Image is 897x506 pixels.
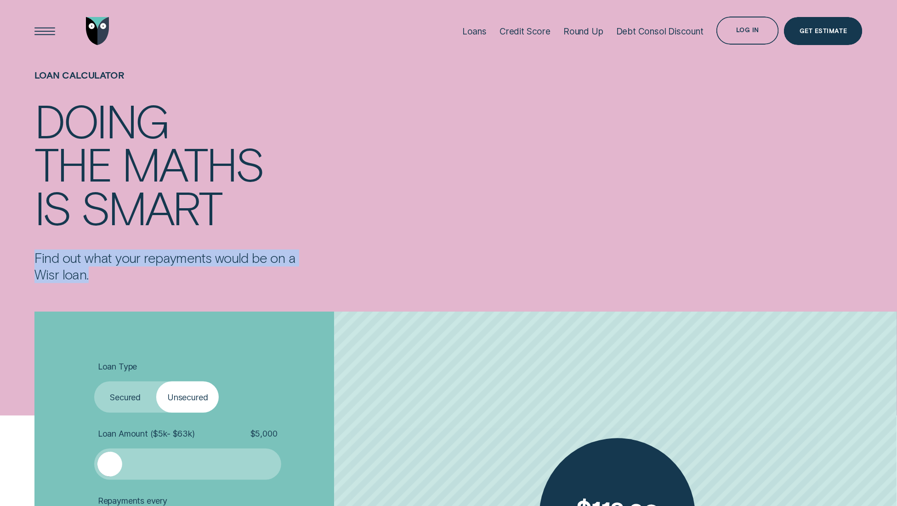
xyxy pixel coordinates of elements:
p: Find out what your repayments would be on a Wisr loan. [34,250,304,283]
span: Loan Type [98,361,137,372]
a: Get Estimate [784,17,863,45]
label: Unsecured [156,381,219,413]
div: Debt Consol Discount [616,26,704,37]
span: $ 5,000 [250,428,278,439]
div: Loans [462,26,487,37]
div: Round Up [563,26,603,37]
div: Doing [34,98,168,142]
span: Loan Amount ( $5k - $63k ) [98,428,195,439]
div: is [34,185,70,229]
span: Repayments every [98,495,167,506]
h1: Loan Calculator [34,70,304,98]
button: Log in [716,17,779,45]
label: Secured [94,381,157,413]
div: the [34,142,111,185]
h4: Doing the maths is smart [34,98,304,229]
img: Wisr [86,17,109,45]
div: smart [81,185,221,229]
button: Open Menu [31,17,59,45]
div: Credit Score [500,26,551,37]
div: maths [122,142,263,185]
